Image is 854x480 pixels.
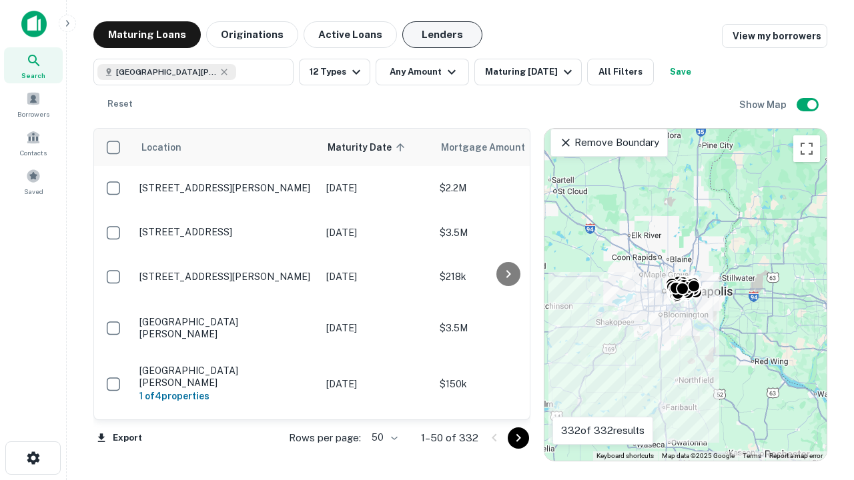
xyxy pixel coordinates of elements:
[548,443,592,461] a: Open this area in Google Maps (opens a new window)
[587,59,654,85] button: All Filters
[289,430,361,446] p: Rows per page:
[559,135,659,151] p: Remove Boundary
[440,321,573,335] p: $3.5M
[508,427,529,449] button: Go to next page
[326,225,426,240] p: [DATE]
[402,21,482,48] button: Lenders
[722,24,827,48] a: View my borrowers
[4,86,63,122] a: Borrowers
[4,163,63,199] a: Saved
[561,423,645,439] p: 332 of 332 results
[17,109,49,119] span: Borrowers
[326,269,426,284] p: [DATE]
[662,452,735,459] span: Map data ©2025 Google
[485,64,576,80] div: Maturing [DATE]
[366,428,400,447] div: 50
[320,129,433,166] th: Maturity Date
[133,129,320,166] th: Location
[440,181,573,195] p: $2.2M
[326,377,426,391] p: [DATE]
[326,181,426,195] p: [DATE]
[440,225,573,240] p: $3.5M
[99,91,141,117] button: Reset
[659,59,702,85] button: Save your search to get updates of matches that match your search criteria.
[376,59,469,85] button: Any Amount
[206,21,298,48] button: Originations
[596,451,654,461] button: Keyboard shortcuts
[787,373,854,437] iframe: Chat Widget
[116,66,216,78] span: [GEOGRAPHIC_DATA][PERSON_NAME], [GEOGRAPHIC_DATA], [GEOGRAPHIC_DATA]
[139,316,313,340] p: [GEOGRAPHIC_DATA][PERSON_NAME]
[769,452,823,459] a: Report a map error
[21,11,47,37] img: capitalize-icon.png
[304,21,397,48] button: Active Loans
[739,97,789,112] h6: Show Map
[793,135,820,162] button: Toggle fullscreen view
[433,129,580,166] th: Mortgage Amount
[93,21,201,48] button: Maturing Loans
[441,139,542,155] span: Mortgage Amount
[474,59,582,85] button: Maturing [DATE]
[139,365,313,389] p: [GEOGRAPHIC_DATA][PERSON_NAME]
[24,186,43,197] span: Saved
[328,139,409,155] span: Maturity Date
[544,129,827,461] div: 0 0
[20,147,47,158] span: Contacts
[139,226,313,238] p: [STREET_ADDRESS]
[93,428,145,448] button: Export
[4,125,63,161] a: Contacts
[440,269,573,284] p: $218k
[743,452,761,459] a: Terms (opens in new tab)
[421,430,478,446] p: 1–50 of 332
[139,389,313,403] h6: 1 of 4 properties
[548,443,592,461] img: Google
[141,139,181,155] span: Location
[139,271,313,283] p: [STREET_ADDRESS][PERSON_NAME]
[139,182,313,194] p: [STREET_ADDRESS][PERSON_NAME]
[299,59,370,85] button: 12 Types
[326,321,426,335] p: [DATE]
[4,47,63,83] a: Search
[21,70,45,81] span: Search
[440,377,573,391] p: $150k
